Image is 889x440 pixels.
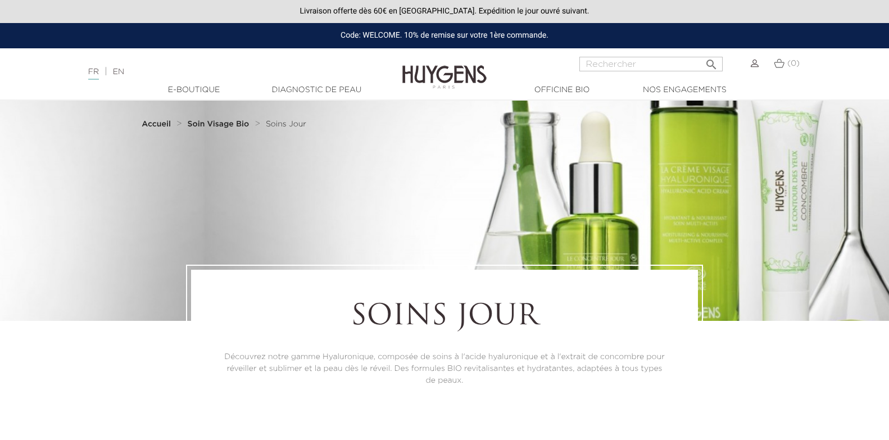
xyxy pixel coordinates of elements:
[260,84,373,96] a: Diagnostic de peau
[705,55,718,68] i: 
[187,120,249,128] strong: Soin Visage Bio
[142,120,173,129] a: Accueil
[402,47,487,90] img: Huygens
[187,120,252,129] a: Soin Visage Bio
[83,65,362,79] div: |
[506,84,618,96] a: Officine Bio
[787,60,800,67] span: (0)
[628,84,741,96] a: Nos engagements
[222,301,667,334] h1: Soins Jour
[138,84,250,96] a: E-Boutique
[222,351,667,387] p: Découvrez notre gamme Hyaluronique, composée de soins à l'acide hyaluronique et à l'extrait de co...
[266,120,306,128] span: Soins Jour
[701,53,722,69] button: 
[142,120,171,128] strong: Accueil
[579,57,723,71] input: Rechercher
[266,120,306,129] a: Soins Jour
[113,68,124,76] a: EN
[88,68,99,80] a: FR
